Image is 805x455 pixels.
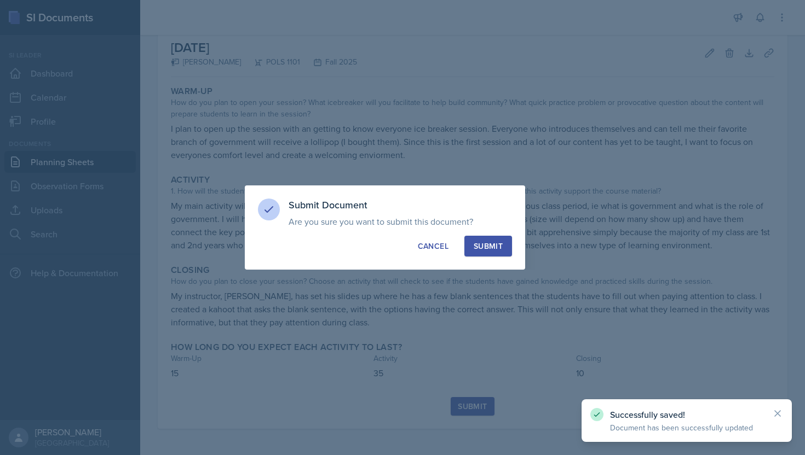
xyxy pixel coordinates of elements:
[289,216,512,227] p: Are you sure you want to submit this document?
[289,199,512,212] h3: Submit Document
[409,236,458,256] button: Cancel
[610,409,763,420] p: Successfully saved!
[464,236,512,256] button: Submit
[474,241,503,252] div: Submit
[418,241,449,252] div: Cancel
[610,422,763,433] p: Document has been successfully updated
